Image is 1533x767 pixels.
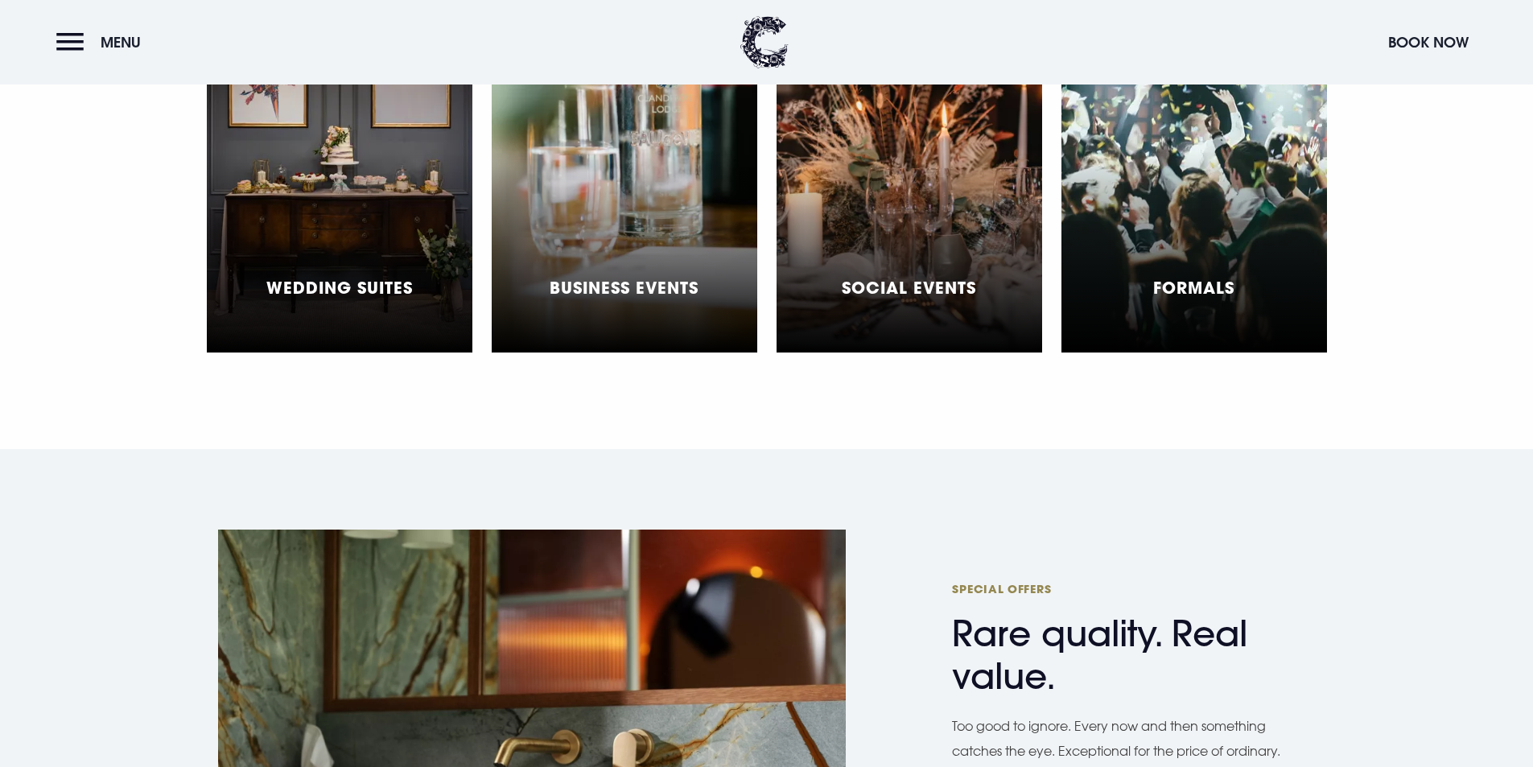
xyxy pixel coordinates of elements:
h5: Social Events [842,278,976,297]
h5: Wedding Suites [266,278,413,297]
h5: Formals [1153,278,1234,297]
button: Menu [56,25,149,60]
h2: Rare quality. Real value. [952,581,1266,698]
h5: Business Events [550,278,699,297]
span: Menu [101,33,141,52]
button: Book Now [1380,25,1477,60]
span: Special Offers [952,581,1266,596]
img: Clandeboye Lodge [740,16,789,68]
